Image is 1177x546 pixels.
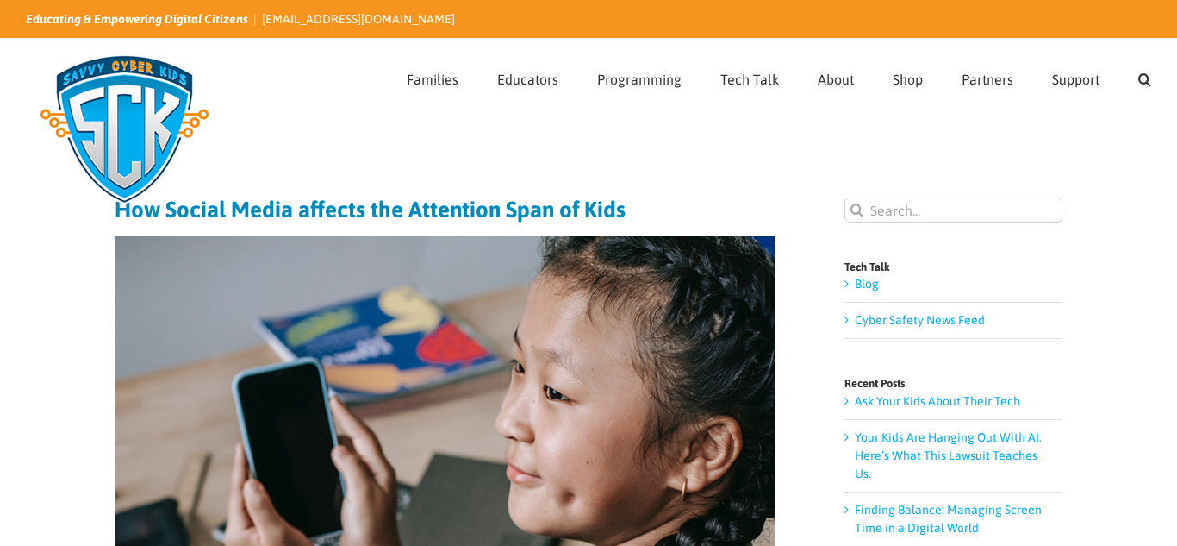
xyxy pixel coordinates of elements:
[262,12,455,26] a: [EMAIL_ADDRESS][DOMAIN_NAME]
[597,39,682,115] a: Programming
[855,313,985,327] a: Cyber Safety News Feed
[1138,39,1151,115] a: Search
[1052,39,1099,115] a: Support
[855,277,879,291] a: Blog
[818,72,854,86] span: About
[962,39,1013,115] a: Partners
[407,39,1151,115] nav: Main Menu
[893,39,923,115] a: Shop
[26,43,223,216] img: Savvy Cyber Kids Logo
[115,198,775,222] h1: How Social Media affects the Attention Span of Kids
[855,430,1042,480] a: Your Kids Are Hanging Out With AI. Here’s What This Lawsuit Teaches Us.
[844,198,1062,223] input: Search...
[497,72,558,86] span: Educators
[407,39,458,115] a: Families
[962,72,1013,86] span: Partners
[844,198,869,223] input: Search
[818,39,854,115] a: About
[855,394,1020,408] a: Ask Your Kids About Their Tech
[855,503,1042,535] a: Finding Balance: Managing Screen Time in a Digital World
[597,72,682,86] span: Programming
[720,39,779,115] a: Tech Talk
[26,12,248,26] i: Educating & Empowering Digital Citizens
[497,39,558,115] a: Educators
[893,72,923,86] span: Shop
[407,72,458,86] span: Families
[844,378,1062,389] h4: Recent Posts
[844,261,1062,273] h4: Tech Talk
[720,72,779,86] span: Tech Talk
[1052,72,1099,86] span: Support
